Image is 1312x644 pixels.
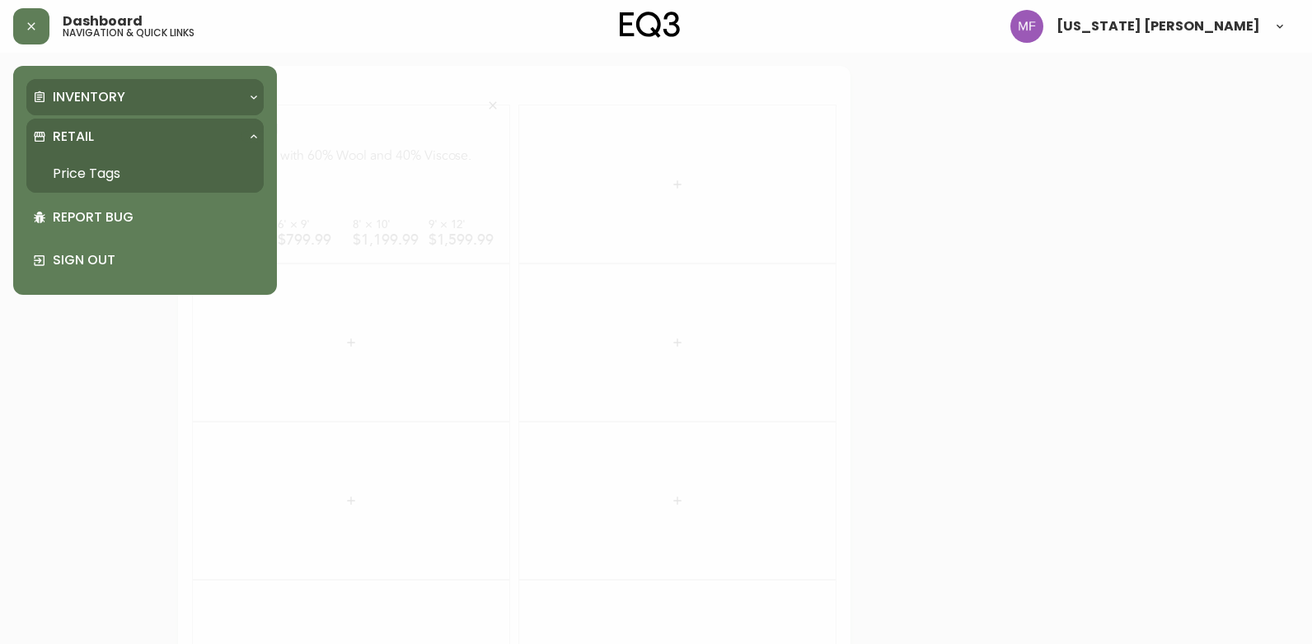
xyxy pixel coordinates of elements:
div: Retail [26,119,264,155]
span: Dashboard [63,15,143,28]
p: Inventory [53,88,125,106]
img: logo [620,12,681,38]
h5: navigation & quick links [63,28,194,38]
img: ce7f02bb99e696ba89c3bb8ae839b1b4 [1010,10,1043,43]
p: Sign Out [53,251,257,269]
p: Retail [53,128,94,146]
div: Report Bug [26,196,264,239]
span: [US_STATE] [PERSON_NAME] [1057,20,1260,33]
p: Report Bug [53,208,257,226]
div: Inventory [26,79,264,115]
div: Sign Out [26,239,264,282]
a: Price Tags [26,155,264,193]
